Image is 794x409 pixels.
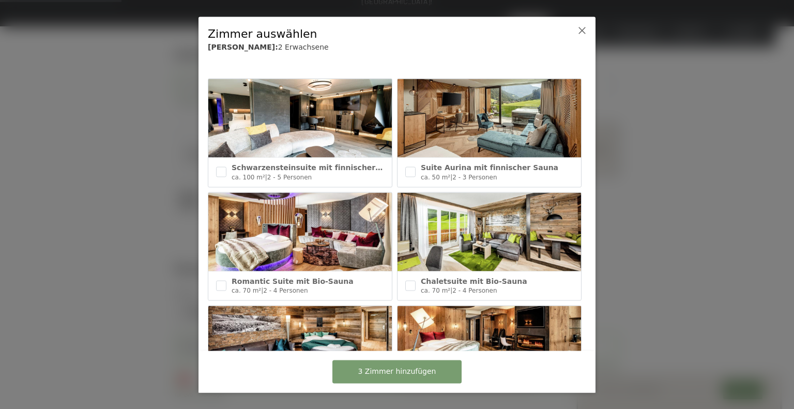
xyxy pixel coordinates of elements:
span: 2 - 5 Personen [267,173,312,180]
span: 2 - 4 Personen [452,287,497,294]
span: ca. 70 m² [232,287,261,294]
b: [PERSON_NAME]: [208,43,278,51]
img: Nature Suite mit Sauna [208,306,392,385]
span: Suite Aurina mit finnischer Sauna [421,163,558,172]
img: Chaletsuite mit Bio-Sauna [398,192,581,271]
img: Romantic Suite mit Bio-Sauna [208,192,392,271]
img: Suite Deluxe mit Sauna [398,306,581,385]
div: Zimmer auswählen [208,26,554,42]
span: 2 - 4 Personen [263,287,308,294]
span: Schwarzensteinsuite mit finnischer Sauna [232,163,403,172]
img: Schwarzensteinsuite mit finnischer Sauna [208,79,392,158]
span: | [450,173,452,180]
span: 2 Erwachsene [278,43,329,51]
span: | [265,173,267,180]
span: 2 - 3 Personen [452,173,497,180]
button: 3 Zimmer hinzufügen [332,360,462,383]
span: ca. 100 m² [232,173,265,180]
span: | [261,287,263,294]
span: ca. 50 m² [421,173,450,180]
span: | [450,287,452,294]
span: Romantic Suite mit Bio-Sauna [232,277,354,285]
span: Chaletsuite mit Bio-Sauna [421,277,527,285]
img: Suite Aurina mit finnischer Sauna [398,79,581,158]
span: ca. 70 m² [421,287,450,294]
span: 3 Zimmer hinzufügen [358,367,436,377]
